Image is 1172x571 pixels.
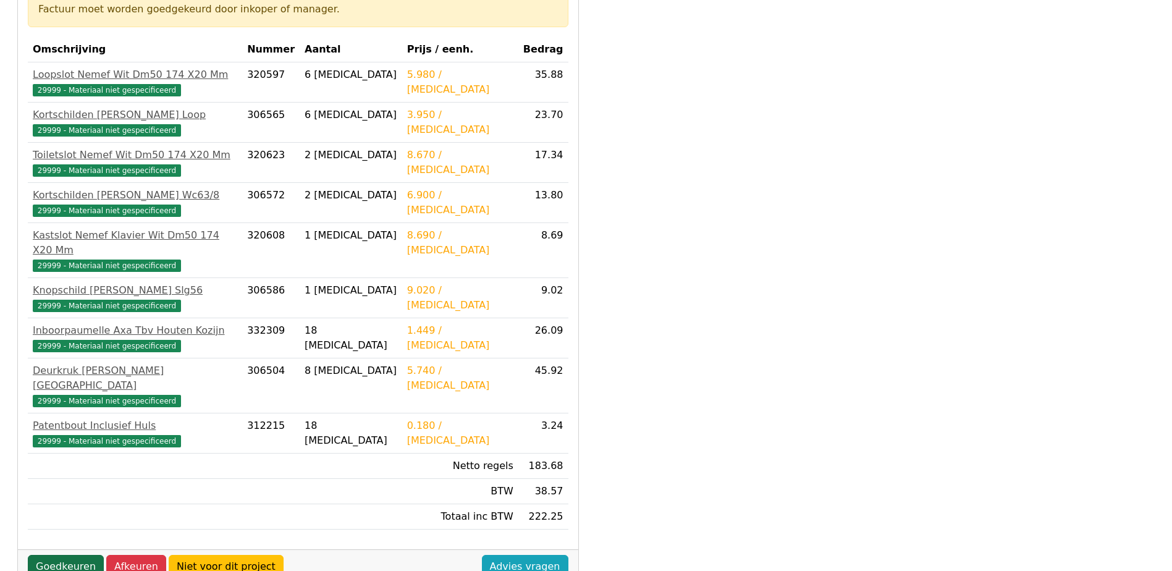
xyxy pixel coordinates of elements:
[407,283,513,313] div: 9.020 / [MEDICAL_DATA]
[33,340,181,352] span: 29999 - Materiaal niet gespecificeerd
[33,148,237,163] div: Toiletslot Nemef Wit Dm50 174 X20 Mm
[242,413,300,454] td: 312215
[33,283,237,313] a: Knopschild [PERSON_NAME] Slg5629999 - Materiaal niet gespecificeerd
[33,435,181,447] span: 29999 - Materiaal niet gespecificeerd
[33,228,237,258] div: Kastslot Nemef Klavier Wit Dm50 174 X20 Mm
[28,37,242,62] th: Omschrijving
[402,504,518,530] td: Totaal inc BTW
[33,67,237,82] div: Loopslot Nemef Wit Dm50 174 X20 Mm
[305,363,397,378] div: 8 [MEDICAL_DATA]
[518,454,568,479] td: 183.68
[518,318,568,358] td: 26.09
[300,37,402,62] th: Aantal
[33,84,181,96] span: 29999 - Materiaal niet gespecificeerd
[407,363,513,393] div: 5.740 / [MEDICAL_DATA]
[38,2,558,17] div: Factuur moet worden goedgekeurd door inkoper of manager.
[518,223,568,278] td: 8.69
[518,504,568,530] td: 222.25
[33,418,237,433] div: Patentbout Inclusief Huls
[242,358,300,413] td: 306504
[407,228,513,258] div: 8.690 / [MEDICAL_DATA]
[518,37,568,62] th: Bedrag
[33,188,237,203] div: Kortschilden [PERSON_NAME] Wc63/8
[518,358,568,413] td: 45.92
[402,37,518,62] th: Prijs / eenh.
[33,260,181,272] span: 29999 - Materiaal niet gespecificeerd
[242,183,300,223] td: 306572
[242,62,300,103] td: 320597
[33,124,181,137] span: 29999 - Materiaal niet gespecificeerd
[402,454,518,479] td: Netto regels
[242,103,300,143] td: 306565
[242,37,300,62] th: Nummer
[518,479,568,504] td: 38.57
[518,103,568,143] td: 23.70
[305,67,397,82] div: 6 [MEDICAL_DATA]
[33,228,237,273] a: Kastslot Nemef Klavier Wit Dm50 174 X20 Mm29999 - Materiaal niet gespecificeerd
[407,148,513,177] div: 8.670 / [MEDICAL_DATA]
[33,363,237,393] div: Deurkruk [PERSON_NAME] [GEOGRAPHIC_DATA]
[305,108,397,122] div: 6 [MEDICAL_DATA]
[518,62,568,103] td: 35.88
[33,108,237,122] div: Kortschilden [PERSON_NAME] Loop
[33,164,181,177] span: 29999 - Materiaal niet gespecificeerd
[242,223,300,278] td: 320608
[402,479,518,504] td: BTW
[33,148,237,177] a: Toiletslot Nemef Wit Dm50 174 X20 Mm29999 - Materiaal niet gespecificeerd
[33,205,181,217] span: 29999 - Materiaal niet gespecificeerd
[518,183,568,223] td: 13.80
[33,188,237,218] a: Kortschilden [PERSON_NAME] Wc63/829999 - Materiaal niet gespecificeerd
[305,418,397,448] div: 18 [MEDICAL_DATA]
[33,67,237,97] a: Loopslot Nemef Wit Dm50 174 X20 Mm29999 - Materiaal niet gespecificeerd
[33,323,237,353] a: Inboorpaumelle Axa Tbv Houten Kozijn29999 - Materiaal niet gespecificeerd
[407,67,513,97] div: 5.980 / [MEDICAL_DATA]
[407,108,513,137] div: 3.950 / [MEDICAL_DATA]
[33,108,237,137] a: Kortschilden [PERSON_NAME] Loop29999 - Materiaal niet gespecificeerd
[33,300,181,312] span: 29999 - Materiaal niet gespecificeerd
[33,418,237,448] a: Patentbout Inclusief Huls29999 - Materiaal niet gespecificeerd
[518,143,568,183] td: 17.34
[518,413,568,454] td: 3.24
[242,278,300,318] td: 306586
[305,148,397,163] div: 2 [MEDICAL_DATA]
[33,283,237,298] div: Knopschild [PERSON_NAME] Slg56
[305,228,397,243] div: 1 [MEDICAL_DATA]
[407,323,513,353] div: 1.449 / [MEDICAL_DATA]
[305,283,397,298] div: 1 [MEDICAL_DATA]
[518,278,568,318] td: 9.02
[33,363,237,408] a: Deurkruk [PERSON_NAME] [GEOGRAPHIC_DATA]29999 - Materiaal niet gespecificeerd
[407,188,513,218] div: 6.900 / [MEDICAL_DATA]
[33,395,181,407] span: 29999 - Materiaal niet gespecificeerd
[305,188,397,203] div: 2 [MEDICAL_DATA]
[407,418,513,448] div: 0.180 / [MEDICAL_DATA]
[33,323,237,338] div: Inboorpaumelle Axa Tbv Houten Kozijn
[242,143,300,183] td: 320623
[242,318,300,358] td: 332309
[305,323,397,353] div: 18 [MEDICAL_DATA]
